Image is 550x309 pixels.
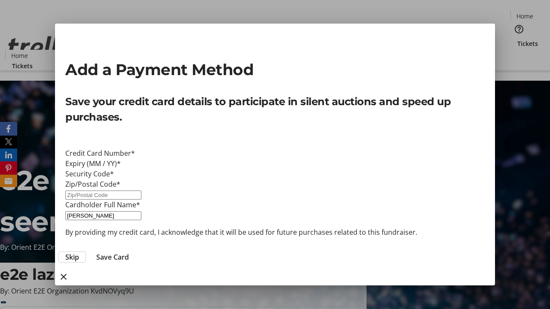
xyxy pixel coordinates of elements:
button: close [55,268,72,285]
span: Skip [65,252,79,262]
label: Expiry (MM / YY)* [65,159,121,168]
h2: Add a Payment Method [65,58,485,81]
input: Zip/Postal Code [65,191,141,200]
p: Save your credit card details to participate in silent auctions and speed up purchases. [65,94,485,125]
button: Save Card [89,252,136,262]
span: Save Card [96,252,129,262]
input: Card Holder Name [65,211,141,220]
label: Zip/Postal Code* [65,179,120,189]
p: By providing my credit card, I acknowledge that it will be used for future purchases related to t... [65,227,485,237]
label: Security Code* [65,169,114,179]
button: Skip [58,251,86,263]
label: Cardholder Full Name* [65,200,140,209]
label: Credit Card Number* [65,148,135,158]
